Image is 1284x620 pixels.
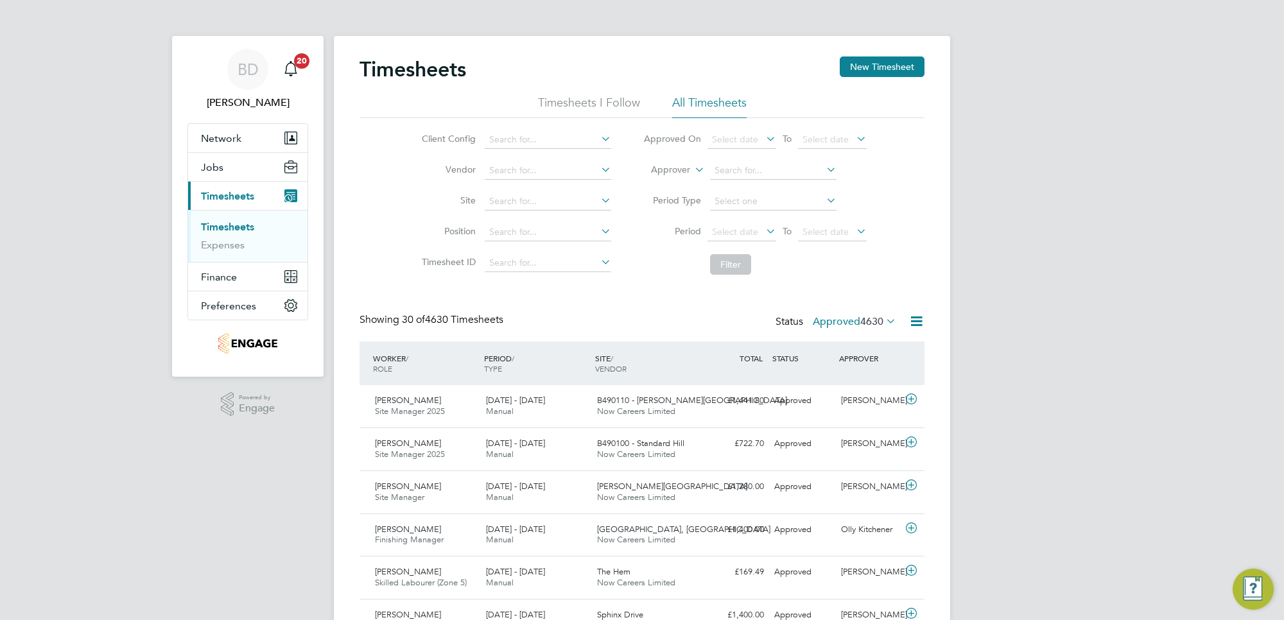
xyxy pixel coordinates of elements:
div: £1,400.00 [702,519,769,540]
span: [DATE] - [DATE] [486,395,545,406]
div: Approved [769,476,836,497]
label: Period [643,225,701,237]
span: [GEOGRAPHIC_DATA], [GEOGRAPHIC_DATA] [597,524,770,535]
span: Timesheets [201,190,254,202]
a: Powered byEngage [221,392,275,417]
span: / [512,353,514,363]
span: Site Manager [375,492,424,503]
span: Select date [802,133,849,145]
div: Status [776,313,899,331]
div: PERIOD [481,347,592,380]
div: Approved [769,433,836,454]
span: [DATE] - [DATE] [486,438,545,449]
span: [PERSON_NAME] [375,395,441,406]
li: Timesheets I Follow [538,95,640,118]
span: / [406,353,408,363]
h2: Timesheets [360,56,466,82]
img: nowcareers-logo-retina.png [218,333,278,354]
li: All Timesheets [672,95,747,118]
span: [PERSON_NAME] [375,566,441,577]
button: Network [188,124,308,152]
span: Site Manager 2025 [375,406,445,417]
span: Manual [486,534,514,545]
button: Timesheets [188,182,308,210]
span: [DATE] - [DATE] [486,481,545,492]
a: 20 [278,49,304,90]
span: 4630 [860,315,883,328]
label: Timesheet ID [418,256,476,268]
input: Search for... [485,162,611,180]
div: Timesheets [188,210,308,262]
label: Vendor [418,164,476,175]
div: [PERSON_NAME] [836,433,903,454]
label: Approved [813,315,896,328]
span: Manual [486,406,514,417]
div: APPROVER [836,347,903,370]
span: TYPE [484,363,502,374]
div: Approved [769,390,836,411]
input: Search for... [710,162,837,180]
span: 30 of [402,313,425,326]
span: Select date [712,133,758,145]
div: [PERSON_NAME] [836,476,903,497]
span: The Hem [597,566,630,577]
div: [PERSON_NAME] [836,562,903,583]
div: Approved [769,562,836,583]
span: To [779,130,795,147]
span: Skilled Labourer (Zone 5) [375,577,467,588]
span: To [779,223,795,239]
span: B490100 - Standard Hill [597,438,684,449]
div: [PERSON_NAME] [836,390,903,411]
div: STATUS [769,347,836,370]
span: [PERSON_NAME] [375,609,441,620]
span: ROLE [373,363,392,374]
div: SITE [592,347,703,380]
input: Select one [710,193,837,211]
span: Manual [486,449,514,460]
span: / [611,353,613,363]
span: Now Careers Limited [597,534,675,545]
span: [PERSON_NAME] [375,481,441,492]
span: Engage [239,403,275,414]
label: Position [418,225,476,237]
label: Period Type [643,194,701,206]
div: Showing [360,313,506,327]
a: Timesheets [201,221,254,233]
label: Client Config [418,133,476,144]
span: [PERSON_NAME] [375,524,441,535]
button: Filter [710,254,751,275]
a: BD[PERSON_NAME] [187,49,308,110]
span: Manual [486,492,514,503]
span: [DATE] - [DATE] [486,524,545,535]
div: £1,441.80 [702,390,769,411]
div: £1,280.00 [702,476,769,497]
span: 20 [294,53,309,69]
input: Search for... [485,193,611,211]
span: Select date [802,226,849,237]
button: New Timesheet [840,56,924,77]
span: Ben Dunnington [187,95,308,110]
span: Sphinx Drive [597,609,643,620]
span: VENDOR [595,363,627,374]
span: Finance [201,271,237,283]
label: Approver [632,164,690,177]
span: Site Manager 2025 [375,449,445,460]
button: Engage Resource Center [1233,569,1274,610]
span: B490110 - [PERSON_NAME][GEOGRAPHIC_DATA] [597,395,787,406]
div: Olly Kitchener [836,519,903,540]
span: Now Careers Limited [597,449,675,460]
span: Now Careers Limited [597,406,675,417]
input: Search for... [485,131,611,149]
span: Preferences [201,300,256,312]
span: TOTAL [740,353,763,363]
input: Search for... [485,223,611,241]
div: £169.49 [702,562,769,583]
button: Preferences [188,291,308,320]
label: Site [418,194,476,206]
input: Search for... [485,254,611,272]
button: Jobs [188,153,308,181]
span: [PERSON_NAME][GEOGRAPHIC_DATA] [597,481,747,492]
span: Select date [712,226,758,237]
span: 4630 Timesheets [402,313,503,326]
span: [PERSON_NAME] [375,438,441,449]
